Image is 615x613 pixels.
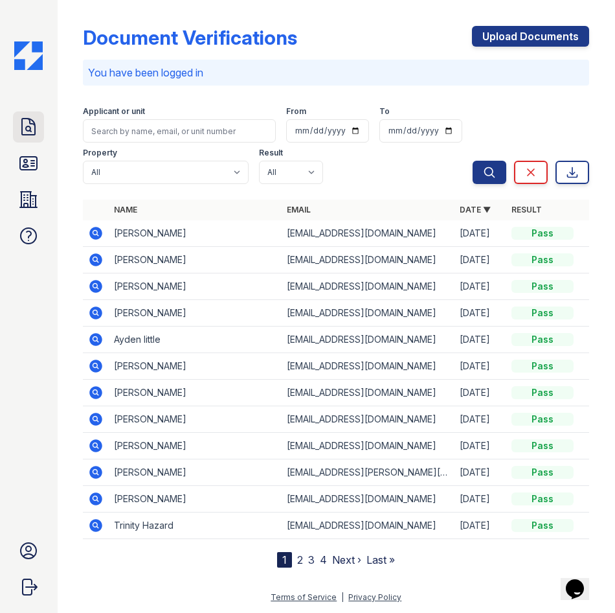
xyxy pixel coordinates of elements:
td: [DATE] [454,353,506,380]
td: [DATE] [454,459,506,486]
td: [PERSON_NAME] [109,273,282,300]
iframe: chat widget [561,561,602,600]
td: [DATE] [454,273,506,300]
td: [DATE] [454,220,506,247]
div: Pass [511,333,574,346]
div: Pass [511,227,574,240]
label: From [286,106,306,117]
td: [EMAIL_ADDRESS][DOMAIN_NAME] [282,273,454,300]
div: Pass [511,466,574,479]
label: Result [259,148,283,158]
label: Property [83,148,117,158]
td: [PERSON_NAME] [109,220,282,247]
td: Ayden little [109,327,282,353]
td: [EMAIL_ADDRESS][DOMAIN_NAME] [282,327,454,353]
td: [PERSON_NAME] [109,353,282,380]
td: [DATE] [454,327,506,353]
div: Pass [511,306,574,319]
div: 1 [277,552,292,568]
td: [PERSON_NAME] [109,459,282,486]
div: Pass [511,439,574,452]
td: [EMAIL_ADDRESS][DOMAIN_NAME] [282,380,454,406]
td: [DATE] [454,247,506,273]
a: 4 [320,553,327,566]
a: Privacy Policy [348,592,401,602]
td: [DATE] [454,300,506,327]
td: [EMAIL_ADDRESS][DOMAIN_NAME] [282,247,454,273]
td: [PERSON_NAME] [109,406,282,433]
a: Upload Documents [472,26,589,47]
a: Name [114,205,137,214]
img: CE_Icon_Blue-c292c112584629df590d857e76928e9f676e5b41ef8f769ba2f05ee15b207248.png [14,41,43,70]
td: [EMAIL_ADDRESS][DOMAIN_NAME] [282,433,454,459]
div: Pass [511,519,574,532]
td: [PERSON_NAME] [109,300,282,327]
td: Trinity Hazard [109,513,282,539]
div: Document Verifications [83,26,297,49]
div: Pass [511,280,574,293]
td: [DATE] [454,380,506,406]
td: [EMAIL_ADDRESS][DOMAIN_NAME] [282,353,454,380]
div: Pass [511,253,574,266]
td: [DATE] [454,513,506,539]
a: Email [287,205,311,214]
td: [PERSON_NAME] [109,380,282,406]
a: Date ▼ [460,205,491,214]
label: Applicant or unit [83,106,145,117]
input: Search by name, email, or unit number [83,119,276,143]
div: Pass [511,360,574,373]
a: 3 [308,553,315,566]
a: 2 [297,553,303,566]
div: Pass [511,413,574,426]
p: You have been logged in [88,65,584,80]
td: [PERSON_NAME] [109,433,282,459]
td: [PERSON_NAME] [109,247,282,273]
td: [EMAIL_ADDRESS][DOMAIN_NAME] [282,406,454,433]
td: [DATE] [454,486,506,513]
td: [DATE] [454,433,506,459]
td: [PERSON_NAME] [109,486,282,513]
td: [EMAIL_ADDRESS][DOMAIN_NAME] [282,220,454,247]
td: [DATE] [454,406,506,433]
a: Result [511,205,542,214]
a: Last » [366,553,395,566]
td: [EMAIL_ADDRESS][DOMAIN_NAME] [282,486,454,513]
div: Pass [511,386,574,399]
td: [EMAIL_ADDRESS][DOMAIN_NAME] [282,300,454,327]
div: | [341,592,344,602]
a: Next › [332,553,361,566]
label: To [379,106,390,117]
td: [EMAIL_ADDRESS][PERSON_NAME][DOMAIN_NAME] [282,459,454,486]
td: [EMAIL_ADDRESS][DOMAIN_NAME] [282,513,454,539]
a: Terms of Service [271,592,337,602]
div: Pass [511,492,574,505]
